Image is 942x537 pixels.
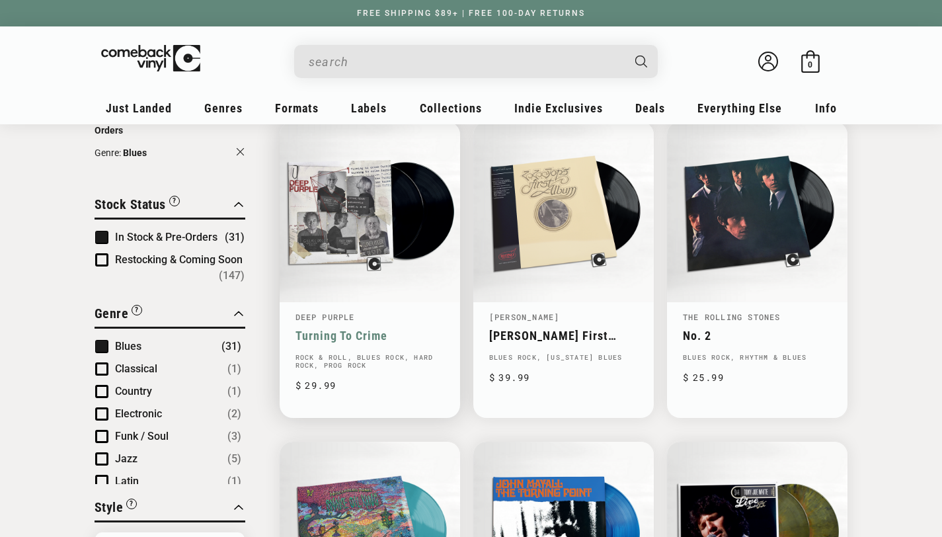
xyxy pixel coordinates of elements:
span: Just Landed [106,101,172,115]
a: The Rolling Stones [683,311,781,322]
a: Turning To Crime [295,329,444,343]
a: [PERSON_NAME] [489,311,560,322]
span: Number of products: (3) [227,429,241,444]
button: Filter by Genre [95,304,143,327]
span: Number of products: (2) [227,406,241,422]
span: Jazz [115,452,137,465]
button: Clear filter by Genre Blues [95,145,245,163]
a: [PERSON_NAME] First Album [489,329,638,343]
span: Info [815,101,837,115]
a: FREE SHIPPING $89+ | FREE 100-DAY RETURNS [344,9,598,18]
span: In Stock & Pre-Orders [115,231,217,243]
span: Genre [95,306,129,321]
span: Number of products: (5) [227,451,241,467]
span: Style [95,499,124,515]
span: Labels [351,101,387,115]
span: Genre: [95,147,121,158]
span: Number of products: (147) [219,268,245,284]
input: search [309,48,622,75]
span: Country [115,385,152,397]
span: Funk / Soul [115,430,169,442]
span: 0 [808,60,812,69]
span: Blues [123,147,147,158]
span: Blues [115,340,141,352]
span: Number of products: (1) [227,474,241,489]
span: Formats [275,101,319,115]
span: Number of products: (1) [227,384,241,399]
span: Number of products: (31) [225,229,245,245]
div: Search [294,45,658,78]
span: In Stock & Pre-Orders [95,110,213,136]
span: Restocking & Coming Soon [115,253,243,266]
span: Deals [635,101,665,115]
a: Deep Purple [295,311,355,322]
span: Indie Exclusives [514,101,603,115]
button: Filter by Style [95,497,137,520]
span: Number of products: (31) [221,339,241,354]
span: Latin [115,475,139,487]
button: Clear filter by Stock Status In Stock & Pre-Orders [95,108,245,140]
button: Search [623,45,659,78]
span: Electronic [115,407,162,420]
span: Everything Else [697,101,782,115]
span: Genres [204,101,243,115]
span: Classical [115,362,157,375]
a: No. 2 [683,329,832,343]
span: Stock Status [95,196,166,212]
button: Filter by Stock Status [95,194,180,218]
span: Collections [420,101,482,115]
span: Number of products: (1) [227,361,241,377]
